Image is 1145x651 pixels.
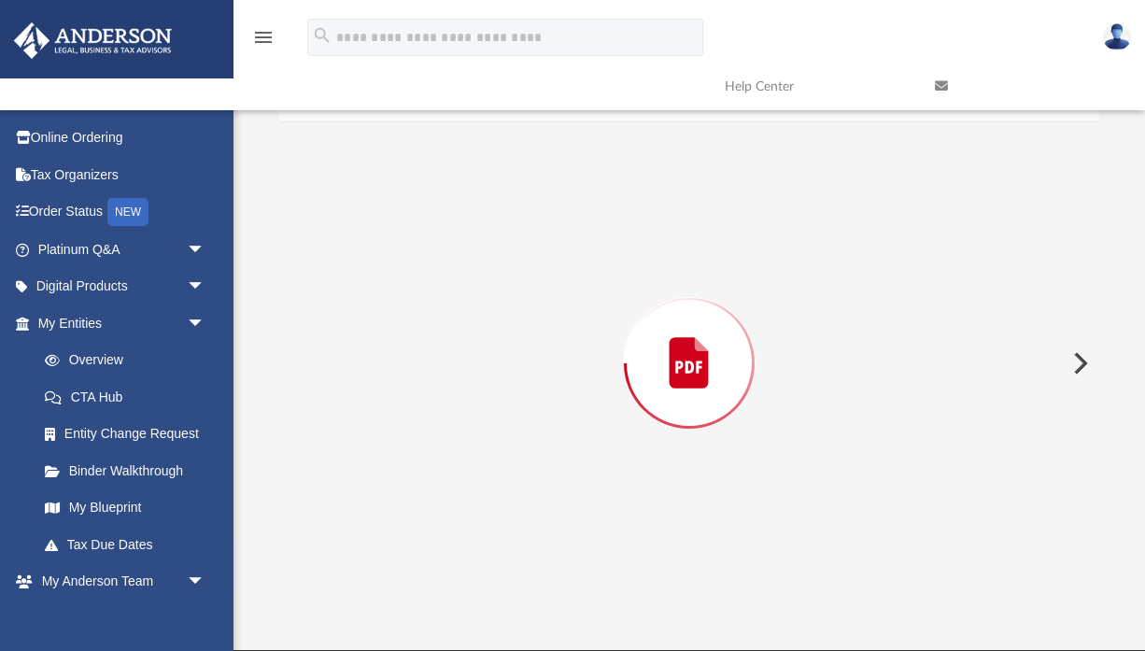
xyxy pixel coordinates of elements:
[8,22,177,59] img: Anderson Advisors Platinum Portal
[13,193,233,232] a: Order StatusNEW
[26,452,233,489] a: Binder Walkthrough
[13,268,233,305] a: Digital Productsarrow_drop_down
[711,50,921,123] a: Help Center
[252,35,275,49] a: menu
[13,156,233,193] a: Tax Organizers
[26,526,233,563] a: Tax Due Dates
[187,304,224,343] span: arrow_drop_down
[1103,23,1131,50] img: User Pic
[187,563,224,601] span: arrow_drop_down
[26,378,233,416] a: CTA Hub
[26,489,224,527] a: My Blueprint
[26,416,233,453] a: Entity Change Request
[13,231,233,268] a: Platinum Q&Aarrow_drop_down
[13,563,224,601] a: My Anderson Teamarrow_drop_down
[252,26,275,49] i: menu
[13,304,233,342] a: My Entitiesarrow_drop_down
[26,342,233,379] a: Overview
[312,25,332,46] i: search
[1058,337,1099,389] button: Next File
[279,73,1099,604] div: Preview
[13,120,233,157] a: Online Ordering
[187,268,224,306] span: arrow_drop_down
[107,198,148,226] div: NEW
[187,231,224,269] span: arrow_drop_down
